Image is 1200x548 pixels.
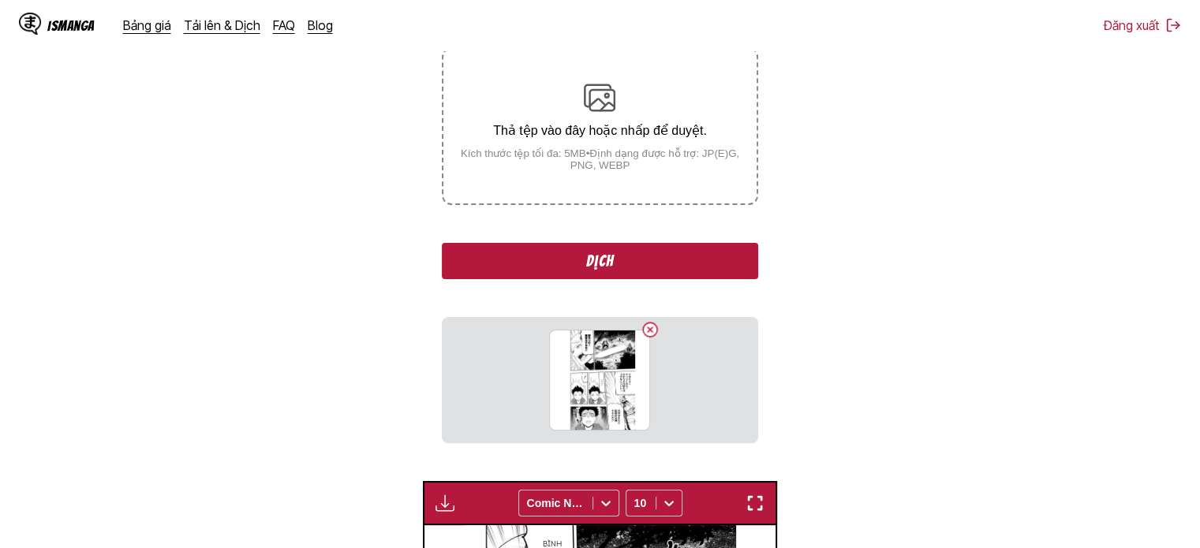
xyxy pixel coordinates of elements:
[1165,17,1181,33] img: Sign out
[273,17,295,33] a: FAQ
[19,13,41,35] img: IsManga Logo
[308,17,333,33] a: Blog
[443,147,756,171] small: Kích thước tệp tối đa: 5MB • Định dạng được hỗ trợ: JP(E)G, PNG, WEBP
[746,494,764,513] img: Enter fullscreen
[19,13,123,38] a: IsManga LogoIsManga
[436,494,454,513] img: Download translated images
[443,123,756,138] p: Thả tệp vào đây hoặc nhấp để duyệt.
[641,320,660,339] button: Delete image
[47,18,95,33] div: IsManga
[1104,17,1181,33] button: Đăng xuất
[442,243,757,279] button: Dịch
[184,17,260,33] a: Tải lên & Dịch
[123,17,171,33] a: Bảng giá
